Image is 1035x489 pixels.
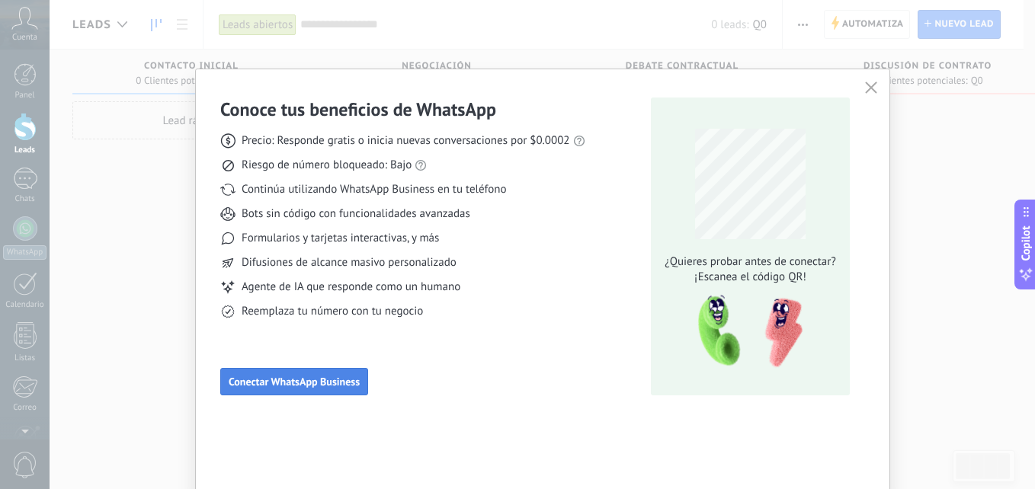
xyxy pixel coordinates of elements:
span: Agente de IA que responde como un humano [242,280,460,295]
span: Bots sin código con funcionalidades avanzadas [242,206,470,222]
h3: Conoce tus beneficios de WhatsApp [220,97,496,121]
span: Riesgo de número bloqueado: Bajo [242,158,412,173]
span: Copilot [1018,226,1033,261]
img: qr-pic-1x.png [685,291,806,372]
span: Conectar WhatsApp Business [229,376,360,387]
span: Difusiones de alcance masivo personalizado [242,255,457,270]
span: Formularios y tarjetas interactivas, y más [242,231,439,246]
span: ¿Quieres probar antes de conectar? [661,254,841,270]
span: ¡Escanea el código QR! [661,270,841,285]
button: Conectar WhatsApp Business [220,368,368,395]
span: Reemplaza tu número con tu negocio [242,304,423,319]
span: Continúa utilizando WhatsApp Business en tu teléfono [242,182,506,197]
span: Precio: Responde gratis o inicia nuevas conversaciones por $0.0002 [242,133,570,149]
